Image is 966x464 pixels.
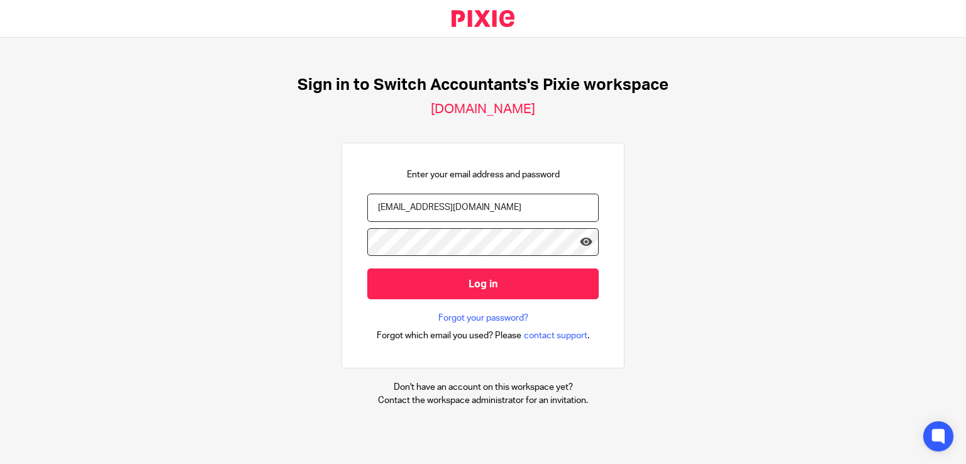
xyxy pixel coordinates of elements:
[438,312,528,324] a: Forgot your password?
[377,328,590,343] div: .
[297,75,669,95] h1: Sign in to Switch Accountants's Pixie workspace
[524,329,587,342] span: contact support
[377,329,521,342] span: Forgot which email you used? Please
[367,268,599,299] input: Log in
[431,101,535,118] h2: [DOMAIN_NAME]
[407,168,560,181] p: Enter your email address and password
[367,194,599,222] input: name@example.com
[378,394,588,407] p: Contact the workspace administrator for an invitation.
[378,381,588,394] p: Don't have an account on this workspace yet?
